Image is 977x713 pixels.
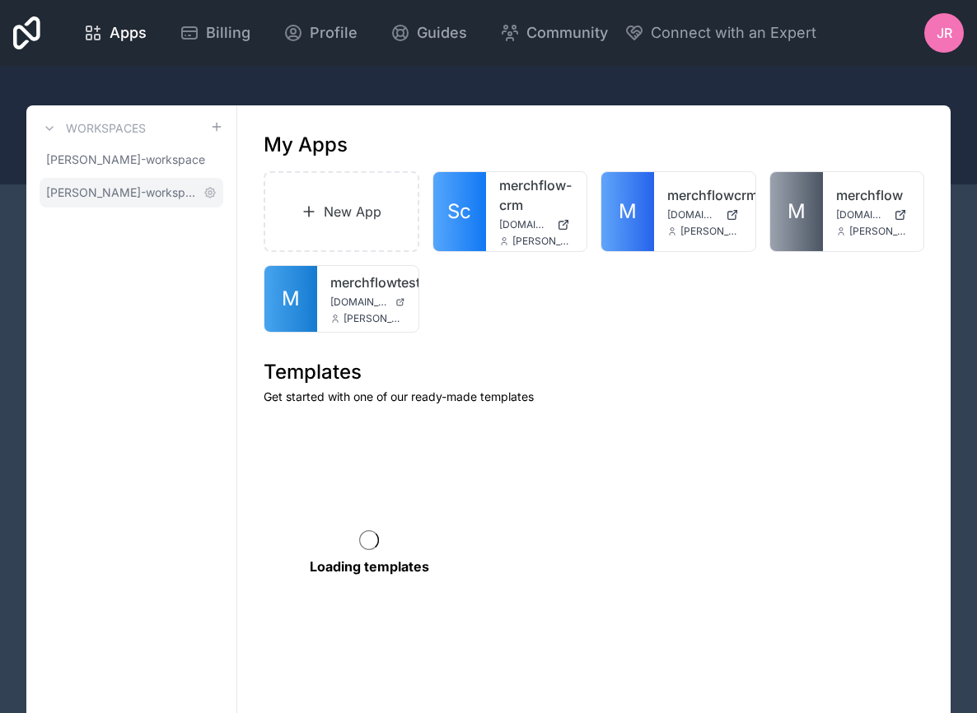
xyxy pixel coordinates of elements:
span: JR [937,23,952,43]
span: [DOMAIN_NAME] [667,208,719,221]
span: Connect with an Expert [651,21,816,44]
span: M [619,198,637,225]
h1: My Apps [264,132,348,158]
span: [DOMAIN_NAME] [836,208,888,221]
button: Connect with an Expert [624,21,816,44]
p: Loading templates [310,557,429,576]
a: M [770,172,823,251]
span: Community [526,21,608,44]
a: merchflow [836,185,911,205]
a: [DOMAIN_NAME] [330,296,405,309]
span: [PERSON_NAME]-workspace [46,151,205,168]
a: [DOMAIN_NAME] [667,208,742,221]
span: [PERSON_NAME][EMAIL_ADDRESS][PERSON_NAME][DOMAIN_NAME] [849,225,911,238]
p: Get started with one of our ready-made templates [264,389,924,405]
a: Workspaces [40,119,146,138]
span: Billing [206,21,250,44]
a: [DOMAIN_NAME] [836,208,911,221]
a: [PERSON_NAME]-workspace [40,145,223,175]
a: merchflowtest [330,273,405,292]
span: [DOMAIN_NAME] [330,296,389,309]
a: New App [264,171,419,252]
span: [PERSON_NAME][EMAIL_ADDRESS][PERSON_NAME][DOMAIN_NAME] [680,225,742,238]
span: [PERSON_NAME]-workspace [46,184,197,201]
a: [PERSON_NAME]-workspace [40,178,223,207]
span: Profile [310,21,358,44]
a: merchflow-crm [499,175,574,215]
a: Sc [433,172,486,251]
a: M [601,172,654,251]
a: Apps [70,15,160,51]
span: Apps [110,21,147,44]
a: Guides [377,15,480,51]
a: merchflowcrm [667,185,742,205]
span: Sc [447,198,471,225]
span: [PERSON_NAME][EMAIL_ADDRESS][PERSON_NAME][DOMAIN_NAME] [512,235,574,248]
a: Profile [270,15,371,51]
span: [DOMAIN_NAME] [499,218,551,231]
h3: Workspaces [66,120,146,137]
span: [PERSON_NAME][EMAIL_ADDRESS][DOMAIN_NAME] [344,312,405,325]
span: M [282,286,300,312]
a: Community [487,15,621,51]
h1: Templates [264,359,924,385]
a: Billing [166,15,264,51]
a: [DOMAIN_NAME] [499,218,574,231]
span: Guides [417,21,467,44]
a: M [264,266,317,332]
span: M [788,198,806,225]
